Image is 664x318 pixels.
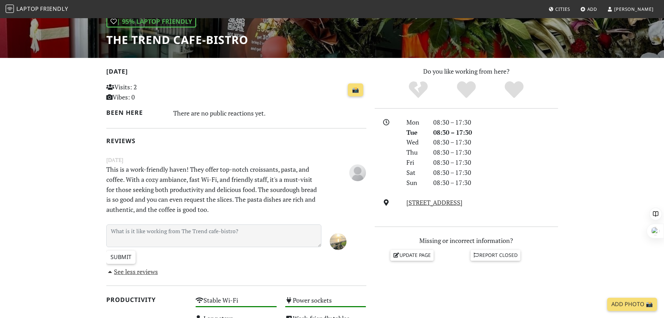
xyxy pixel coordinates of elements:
span: Friendly [40,5,68,13]
a: [STREET_ADDRESS] [406,198,463,207]
a: See less reviews [106,267,158,276]
div: Wed [402,137,429,147]
div: 08:30 – 17:30 [429,178,562,188]
a: LaptopFriendly LaptopFriendly [6,3,68,15]
input: Submit [106,251,136,264]
h2: Reviews [106,137,366,145]
small: [DATE] [102,156,371,164]
div: No [394,80,442,99]
div: Fri [402,157,429,168]
div: 08:30 – 17:30 [429,157,562,168]
div: There are no public reactions yet. [173,108,366,119]
a: Add Photo 📸 [607,298,657,311]
div: Tue [402,127,429,138]
h2: [DATE] [106,68,366,78]
p: Do you like working from here? [375,66,558,76]
h1: The Trend cafe-bistro [106,33,248,46]
p: Visits: 2 Vibes: 0 [106,82,188,102]
div: | 95% Laptop Friendly [106,15,196,28]
div: 08:30 – 17:30 [429,137,562,147]
div: 08:30 – 17:30 [429,147,562,157]
div: Mon [402,117,429,127]
div: Power sockets [281,295,371,312]
img: blank-535327c66bd565773addf3077783bbfce4b00ec00e9fd257753287c682c7fa38.png [349,164,366,181]
img: 6864-johnny.jpg [330,233,346,250]
span: [PERSON_NAME] [614,6,654,12]
span: Anonymous [349,168,366,176]
div: Thu [402,147,429,157]
div: Definitely! [490,80,538,99]
p: This is a work-friendly haven! They offer top-notch croissants, pasta, and coffee. With a cozy am... [102,164,326,215]
h2: Been here [106,109,165,116]
div: Sun [402,178,429,188]
div: Yes [442,80,490,99]
div: 08:30 – 17:30 [429,117,562,127]
a: [PERSON_NAME] [604,3,656,15]
a: 📸 [348,83,363,97]
a: Update page [390,250,434,260]
img: LaptopFriendly [6,5,14,13]
div: 08:30 – 17:30 [429,168,562,178]
span: Laptop [16,5,39,13]
a: Report closed [471,250,521,260]
div: 08:30 – 17:30 [429,127,562,138]
span: Cities [555,6,570,12]
div: Sat [402,168,429,178]
div: Stable Wi-Fi [191,295,281,312]
a: Cities [546,3,573,15]
p: Missing or incorrect information? [375,236,558,246]
span: Add [587,6,597,12]
h2: Productivity [106,296,188,303]
a: Add [578,3,600,15]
